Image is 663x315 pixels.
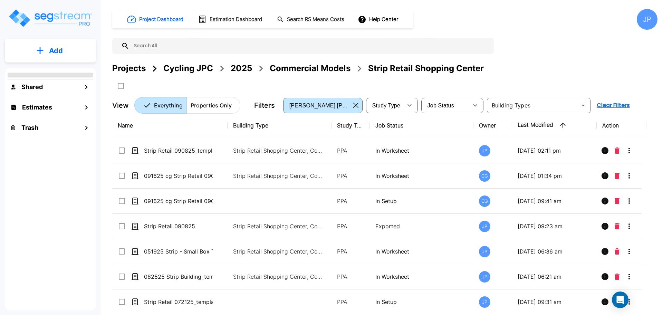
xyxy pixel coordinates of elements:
[479,246,490,257] div: JP
[598,144,612,157] button: Info
[598,270,612,284] button: Info
[8,8,93,28] img: Logo
[21,82,43,92] h1: Shared
[195,12,266,27] button: Estimation Dashboard
[144,172,213,180] p: 091625 cg Strip Retail 090825_template
[598,169,612,183] button: Info
[375,172,468,180] p: In Worksheet
[518,197,591,205] p: [DATE] 09:41 am
[49,46,63,56] p: Add
[144,273,213,281] p: 082525 Strip Building_template
[473,113,512,138] th: Owner
[191,101,232,109] p: Properties Only
[270,62,350,75] div: Commercial Models
[233,146,326,155] p: Strip Retail Shopping Center, Commercial Property Site
[612,245,622,258] button: Delete
[598,219,612,233] button: Info
[512,113,597,138] th: Last Modified
[479,271,490,283] div: JP
[518,146,591,155] p: [DATE] 02:11 pm
[518,273,591,281] p: [DATE] 06:21 am
[612,292,628,308] div: Open Intercom Messenger
[233,172,326,180] p: Strip Retail Shopping Center, Commercial Property Site
[479,195,490,207] div: CG
[356,13,401,26] button: Help Center
[337,273,364,281] p: PPA
[210,16,262,23] h1: Estimation Dashboard
[112,62,146,75] div: Projects
[337,298,364,306] p: PPA
[622,194,636,208] button: More-Options
[22,103,52,112] h1: Estimates
[612,219,622,233] button: Delete
[622,144,636,157] button: More-Options
[337,172,364,180] p: PPA
[124,12,187,27] button: Project Dashboard
[479,170,490,182] div: CG
[337,247,364,256] p: PPA
[285,96,350,115] div: Select
[144,247,213,256] p: 051925 Strip - Small Box Tenant_template_template
[518,222,591,230] p: [DATE] 09:23 am
[186,97,240,114] button: Properties Only
[612,194,622,208] button: Delete
[598,245,612,258] button: Info
[287,16,344,23] h1: Search RS Means Costs
[134,97,240,114] div: Platform
[231,62,252,75] div: 2025
[5,41,96,61] button: Add
[144,197,213,205] p: 091625 cg Strip Retail 090825_template
[622,169,636,183] button: More-Options
[598,295,612,309] button: Info
[375,222,468,230] p: Exported
[274,13,348,26] button: Search RS Means Costs
[233,222,326,230] p: Strip Retail Shopping Center, Commercial Property Site
[144,222,213,230] p: Strip Retail 090825
[423,96,468,115] div: Select
[578,101,588,110] button: Open
[337,146,364,155] p: PPA
[518,172,591,180] p: [DATE] 01:34 pm
[622,295,636,309] button: More-Options
[479,221,490,232] div: JP
[144,298,213,306] p: Strip Retail 072125_template
[337,197,364,205] p: PPA
[622,270,636,284] button: More-Options
[518,298,591,306] p: [DATE] 09:31 am
[622,245,636,258] button: More-Options
[337,222,364,230] p: PPA
[129,38,490,54] input: Search All
[372,103,400,108] span: Study Type
[375,197,468,205] p: In Setup
[233,247,326,256] p: Strip Retail Shopping Center, Commercial Property Site
[114,79,128,93] button: SelectAll
[144,146,213,155] p: Strip Retail 090825_template
[375,273,468,281] p: In Worksheet
[622,219,636,233] button: More-Options
[368,62,484,75] div: Strip Retail Shopping Center
[612,144,622,157] button: Delete
[112,113,228,138] th: Name
[367,96,403,115] div: Select
[375,146,468,155] p: In Worksheet
[612,169,622,183] button: Delete
[228,113,331,138] th: Building Type
[479,296,490,308] div: JP
[139,16,183,23] h1: Project Dashboard
[375,298,468,306] p: In Setup
[597,113,647,138] th: Action
[163,62,213,75] div: Cycling JPC
[427,103,454,108] span: Job Status
[331,113,370,138] th: Study Type
[21,123,38,132] h1: Trash
[479,145,490,156] div: JP
[598,194,612,208] button: Info
[233,273,326,281] p: Strip Retail Shopping Center, Commercial Property Site
[637,9,657,30] div: JP
[489,101,577,110] input: Building Types
[518,247,591,256] p: [DATE] 06:36 am
[612,270,622,284] button: Delete
[154,101,183,109] p: Everything
[375,247,468,256] p: In Worksheet
[594,98,633,112] button: Clear Filters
